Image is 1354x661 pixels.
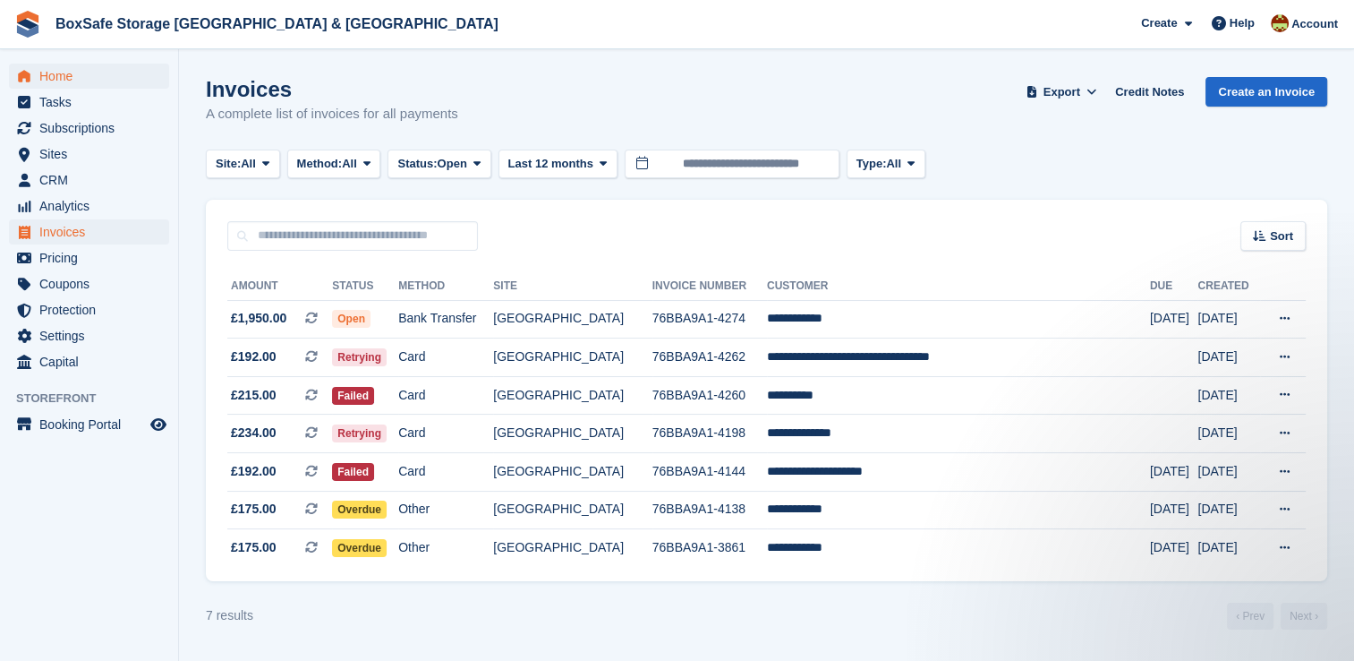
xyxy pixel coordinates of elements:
span: Retrying [332,425,387,442]
td: [DATE] [1150,453,1198,492]
th: Due [1150,272,1198,301]
h1: Invoices [206,77,458,101]
a: menu [9,193,169,219]
td: 76BBA9A1-4274 [652,300,767,339]
span: Create [1141,14,1177,32]
span: Settings [39,323,147,348]
a: menu [9,245,169,270]
span: Sites [39,142,147,167]
span: Booking Portal [39,412,147,437]
td: Card [398,376,493,415]
td: 76BBA9A1-4260 [652,376,767,415]
button: Type: All [847,150,925,179]
a: Next [1281,603,1327,630]
a: Previous [1227,603,1273,630]
p: A complete list of invoices for all payments [206,104,458,124]
button: Site: All [206,150,280,179]
span: £1,950.00 [231,309,286,328]
span: Export [1043,83,1080,101]
a: menu [9,349,169,374]
span: Pricing [39,245,147,270]
td: [GEOGRAPHIC_DATA] [493,529,651,567]
span: Coupons [39,271,147,296]
span: Retrying [332,348,387,366]
th: Status [332,272,398,301]
th: Invoice Number [652,272,767,301]
td: [DATE] [1150,529,1198,567]
span: £215.00 [231,386,277,405]
a: menu [9,297,169,322]
span: Open [332,310,370,328]
a: BoxSafe Storage [GEOGRAPHIC_DATA] & [GEOGRAPHIC_DATA] [48,9,506,39]
a: Create an Invoice [1205,77,1327,107]
span: All [886,155,901,173]
span: All [241,155,256,173]
td: [DATE] [1197,491,1260,529]
td: [GEOGRAPHIC_DATA] [493,453,651,492]
span: Analytics [39,193,147,219]
a: menu [9,142,169,167]
span: All [342,155,357,173]
button: Status: Open [387,150,490,179]
span: Account [1291,15,1338,33]
img: Kim [1271,14,1289,32]
th: Customer [767,272,1150,301]
td: Other [398,529,493,567]
span: Capital [39,349,147,374]
a: Credit Notes [1108,77,1191,107]
td: [DATE] [1197,415,1260,453]
td: 76BBA9A1-4198 [652,415,767,453]
td: Other [398,491,493,529]
td: [DATE] [1197,376,1260,415]
td: 76BBA9A1-3861 [652,529,767,567]
a: menu [9,412,169,437]
td: [GEOGRAPHIC_DATA] [493,376,651,415]
span: Invoices [39,219,147,245]
th: Site [493,272,651,301]
td: 76BBA9A1-4138 [652,491,767,529]
span: £192.00 [231,348,277,366]
span: Sort [1270,227,1293,245]
th: Created [1197,272,1260,301]
a: menu [9,116,169,141]
td: [DATE] [1197,529,1260,567]
span: Failed [332,387,374,405]
th: Amount [227,272,332,301]
span: Storefront [16,390,178,408]
span: Tasks [39,90,147,115]
span: Home [39,64,147,89]
span: £234.00 [231,424,277,442]
span: Failed [332,463,374,481]
td: [GEOGRAPHIC_DATA] [493,415,651,453]
span: £192.00 [231,462,277,481]
button: Export [1022,77,1101,107]
img: stora-icon-8386f47178a22dfd0bd8f6a31ec36ba5ce8667c1dd55bd0f319d3a0aa187defe.svg [14,11,41,38]
span: Help [1230,14,1255,32]
th: Method [398,272,493,301]
span: Site: [216,155,241,173]
a: menu [9,219,169,245]
span: Method: [297,155,343,173]
td: [GEOGRAPHIC_DATA] [493,491,651,529]
span: £175.00 [231,538,277,557]
a: menu [9,64,169,89]
td: 76BBA9A1-4144 [652,453,767,492]
td: [DATE] [1197,300,1260,339]
a: menu [9,271,169,296]
nav: Page [1223,603,1331,630]
span: Subscriptions [39,116,147,141]
div: 7 results [206,606,253,625]
td: [DATE] [1150,491,1198,529]
span: Overdue [332,501,387,519]
span: £175.00 [231,500,277,519]
td: Card [398,415,493,453]
span: Overdue [332,539,387,557]
td: [GEOGRAPHIC_DATA] [493,339,651,377]
a: menu [9,90,169,115]
td: [DATE] [1197,453,1260,492]
td: Card [398,453,493,492]
span: Type: [856,155,887,173]
td: 76BBA9A1-4262 [652,339,767,377]
td: Card [398,339,493,377]
a: Preview store [148,414,169,435]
